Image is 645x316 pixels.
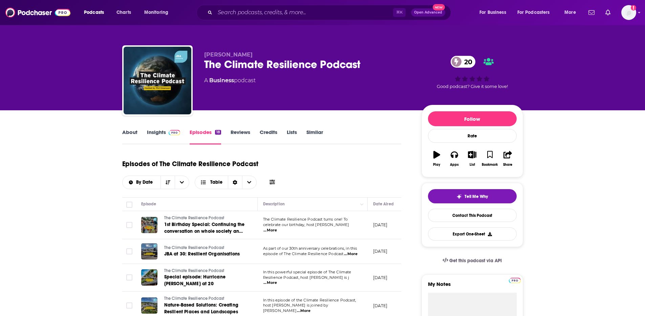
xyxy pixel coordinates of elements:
span: celebrate our birthday, host [PERSON_NAME] [263,222,349,227]
div: A podcast [204,76,256,85]
a: Get this podcast via API [437,252,508,269]
span: Logged in as Marketing09 [621,5,636,20]
button: Apps [446,146,463,171]
div: Rate [428,129,517,143]
span: For Business [479,8,506,17]
button: open menu [123,180,161,185]
div: Bookmark [482,163,498,167]
span: The Climate Resilience Podcast [164,268,224,273]
span: Open Advanced [414,11,442,14]
a: 20 [451,56,476,68]
div: Play [433,163,440,167]
span: New [433,4,445,10]
a: The Climate Resilience Podcast [164,268,245,274]
div: Apps [450,163,459,167]
span: Toggle select row [126,248,132,254]
span: 1st Birthday Special: Continuing the conversation on whole society and social value [164,222,245,241]
p: [DATE] [373,222,388,228]
div: Search podcasts, credits, & more... [203,5,457,20]
span: Nature-Based Solutions: Creating Resilient Places and Landscapes [164,302,238,315]
span: Charts [116,8,131,17]
span: For Podcasters [517,8,550,17]
h2: Choose View [195,176,257,189]
a: Credits [260,129,277,144]
span: Resilience Podcast, host [PERSON_NAME] is j [263,275,349,280]
img: Podchaser - Follow, Share and Rate Podcasts [5,6,70,19]
p: [DATE] [373,303,388,309]
span: episode of The Climate Resilience Podcast [263,251,344,256]
a: Reviews [231,129,250,144]
button: Show profile menu [621,5,636,20]
a: Episodes18 [190,129,221,144]
span: Toggle select row [126,274,132,280]
button: open menu [475,7,515,18]
span: Tell Me Why [465,194,488,199]
span: ...More [297,308,310,314]
a: Special episode: Hurricane [PERSON_NAME] at 20 [164,274,245,287]
button: Share [499,146,516,171]
a: Pro website [509,277,521,283]
a: Nature-Based Solutions: Creating Resilient Places and Landscapes [164,302,245,315]
p: [DATE] [373,275,388,280]
div: 20Good podcast? Give it some love! [422,51,523,93]
span: Good podcast? Give it some love! [437,84,508,89]
span: The Climate Resilience Podcast [164,296,224,301]
span: ⌘ K [393,8,406,17]
h2: Choose List sort [122,176,190,189]
a: 1st Birthday Special: Continuing the conversation on whole society and social value [164,221,245,235]
button: Bookmark [481,146,499,171]
span: ...More [263,280,277,286]
span: The Climate Resilience Podcast [164,245,224,250]
span: More [564,8,576,17]
button: Play [428,146,446,171]
span: In this episode of the Climate Resilience Podcast, [263,298,356,302]
img: Podchaser Pro [169,130,180,135]
span: In this powerful special episode of The Climate [263,270,351,274]
a: Contact This Podcast [428,209,517,222]
span: [PERSON_NAME] [204,51,253,58]
span: ...More [344,251,358,257]
label: My Notes [428,281,517,293]
button: open menu [513,7,560,18]
a: Charts [112,7,135,18]
a: Show notifications dropdown [603,7,613,18]
div: Date Aired [373,200,394,208]
span: Monitoring [144,8,168,17]
button: open menu [175,176,189,189]
a: About [122,129,137,144]
button: tell me why sparkleTell Me Why [428,189,517,203]
span: The Climate Resilience Podcast [164,216,224,220]
div: List [470,163,475,167]
input: Search podcasts, credits, & more... [215,7,393,18]
a: Show notifications dropdown [586,7,597,18]
div: Description [263,200,285,208]
a: The Climate Resilience Podcast [164,296,245,302]
span: host [PERSON_NAME] is joined by [PERSON_NAME] [263,303,328,313]
div: 18 [215,130,221,135]
button: Column Actions [358,200,366,208]
span: As part of our 30th anniversary celebrations, in this [263,246,357,251]
div: Share [503,163,512,167]
span: Get this podcast via API [449,258,502,264]
span: Podcasts [84,8,104,17]
span: Special episode: Hurricane [PERSON_NAME] at 20 [164,274,225,287]
span: Table [210,180,222,185]
button: open menu [560,7,584,18]
img: The Climate Resilience Podcast [124,47,191,114]
button: open menu [79,7,113,18]
button: open menu [139,7,177,18]
a: The Climate Resilience Podcast [164,215,245,221]
span: The Climate Resilience Podcast turns one! To [263,217,348,222]
span: JBA at 30: Resilient Organisations [164,251,240,257]
span: Toggle select row [126,302,132,309]
a: Business [209,77,234,84]
div: Episode [141,200,156,208]
a: JBA at 30: Resilient Organisations [164,251,245,257]
button: Export One-Sheet [428,227,517,241]
a: Similar [306,129,323,144]
svg: Add a profile image [631,5,636,10]
img: Podchaser Pro [509,278,521,283]
span: 20 [457,56,476,68]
